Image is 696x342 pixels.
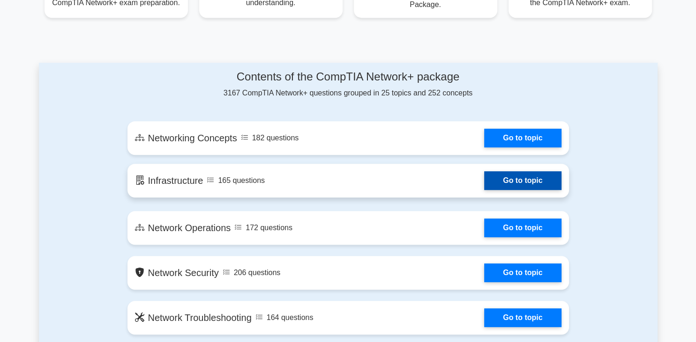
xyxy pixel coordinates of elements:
[484,171,561,190] a: Go to topic
[484,218,561,237] a: Go to topic
[127,70,569,84] h4: Contents of the CompTIA Network+ package
[484,129,561,147] a: Go to topic
[484,308,561,327] a: Go to topic
[127,70,569,99] div: 3167 CompTIA Network+ questions grouped in 25 topics and 252 concepts
[484,263,561,282] a: Go to topic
